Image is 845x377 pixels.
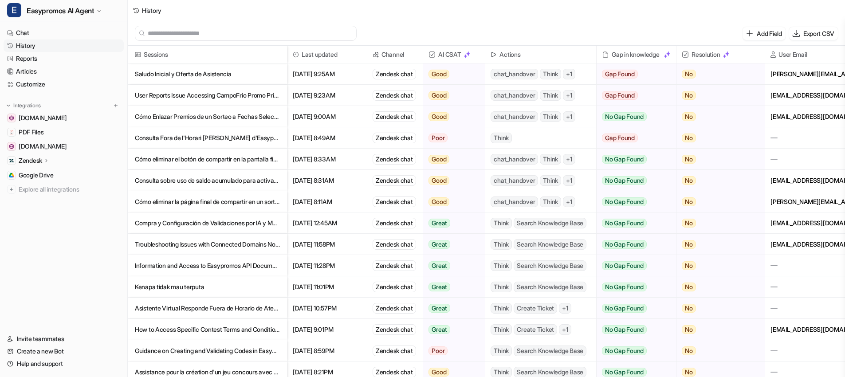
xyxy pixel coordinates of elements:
button: Poor [423,127,479,149]
span: No Gap Found [602,240,647,249]
a: PDF FilesPDF Files [4,126,124,138]
div: Zendesk chat [373,260,416,271]
a: Articles [4,65,124,78]
p: Export CSV [803,29,834,38]
span: Think [491,218,512,228]
p: Compra y Configuración de Validaciones por IA y Monedas Virtuales en Promociones [PERSON_NAME] [135,212,280,234]
span: Think [540,90,561,101]
span: chat_handover [491,111,538,122]
button: No [676,319,758,340]
p: Kenapa tidak mau terputa [135,276,280,298]
span: No Gap Found [602,261,647,270]
div: Gap in knowledge [600,46,672,63]
button: Good [423,170,479,191]
button: No [676,298,758,319]
span: Think [491,324,512,335]
span: No Gap Found [602,197,647,206]
p: Information and Access to Easypromos API Documentation [135,255,280,276]
span: Explore all integrations [19,182,120,196]
button: No Gap Found [597,191,669,212]
span: Think [491,303,512,314]
button: No Gap Found [597,106,669,127]
a: www.easypromosapp.com[DOMAIN_NAME] [4,140,124,153]
span: No Gap Found [602,219,647,228]
div: History [142,6,161,15]
span: Think [491,133,512,143]
span: + 1 [563,90,575,101]
span: [DATE] 9:01PM [291,319,363,340]
span: Think [491,260,512,271]
span: No Gap Found [602,325,647,334]
span: No [682,197,696,206]
span: No [682,176,696,185]
p: Consulta sobre uso de saldo acumulado para activar promoción [135,170,280,191]
button: No [676,149,758,170]
span: No [682,368,696,377]
span: Search Knowledge Base [514,218,586,228]
p: Consulta Fora de l'Horari [PERSON_NAME] d'Easypromos [135,127,280,149]
span: Gap Found [602,91,638,100]
button: No [676,212,758,234]
button: No Gap Found [597,276,669,298]
span: Great [428,219,450,228]
span: Search Knowledge Base [514,260,586,271]
span: + 1 [559,324,571,335]
p: User Reports Issue Accessing CampoFrio Promo Prize URL [135,85,280,106]
button: No [676,340,758,361]
span: Search Knowledge Base [514,239,586,250]
span: [DATE] 8:49AM [291,127,363,149]
span: No [682,261,696,270]
button: Good [423,149,479,170]
p: Cómo Enlazar Premios de un Sorteo a Fechas Seleccionadas por Usuarios [135,106,280,127]
a: Invite teammates [4,333,124,345]
p: Zendesk [19,156,42,165]
button: No Gap Found [597,340,669,361]
span: No Gap Found [602,304,647,313]
div: Zendesk chat [373,154,416,165]
span: No Gap Found [602,155,647,164]
span: Create Ticket [514,303,557,314]
span: No [682,240,696,249]
span: No [682,325,696,334]
span: [DATE] 8:31AM [291,170,363,191]
a: Chat [4,27,124,39]
img: www.easypromosapp.com [9,144,14,149]
span: Poor [428,346,448,355]
button: Great [423,298,479,319]
button: Great [423,212,479,234]
img: Zendesk [9,158,14,163]
button: Export CSV [789,27,838,40]
a: Create a new Bot [4,345,124,357]
p: Cómo eliminar la página final de compartir en un sorteo de Easypromos [135,191,280,212]
span: [DATE] 8:59PM [291,340,363,361]
span: No [682,219,696,228]
span: No [682,304,696,313]
h2: User Email [778,46,807,63]
span: No Gap Found [602,368,647,377]
span: Google Drive [19,171,54,180]
span: Great [428,240,450,249]
button: No [676,127,758,149]
span: Good [428,112,449,121]
span: Gap Found [602,70,638,79]
button: No [676,276,758,298]
span: [DOMAIN_NAME] [19,142,67,151]
span: Think [540,175,561,186]
span: [DATE] 8:11AM [291,191,363,212]
button: Good [423,63,479,85]
span: Great [428,261,450,270]
div: Zendesk chat [373,111,416,122]
p: Integrations [13,102,41,109]
button: Gap Found [597,85,669,106]
span: Poor [428,134,448,142]
button: No Gap Found [597,234,669,255]
span: Think [540,111,561,122]
button: Gap Found [597,63,669,85]
span: + 1 [563,111,575,122]
span: No Gap Found [602,112,647,121]
span: AI CSAT [427,46,481,63]
span: No [682,70,696,79]
button: No [676,85,758,106]
span: Think [540,154,561,165]
button: Great [423,319,479,340]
